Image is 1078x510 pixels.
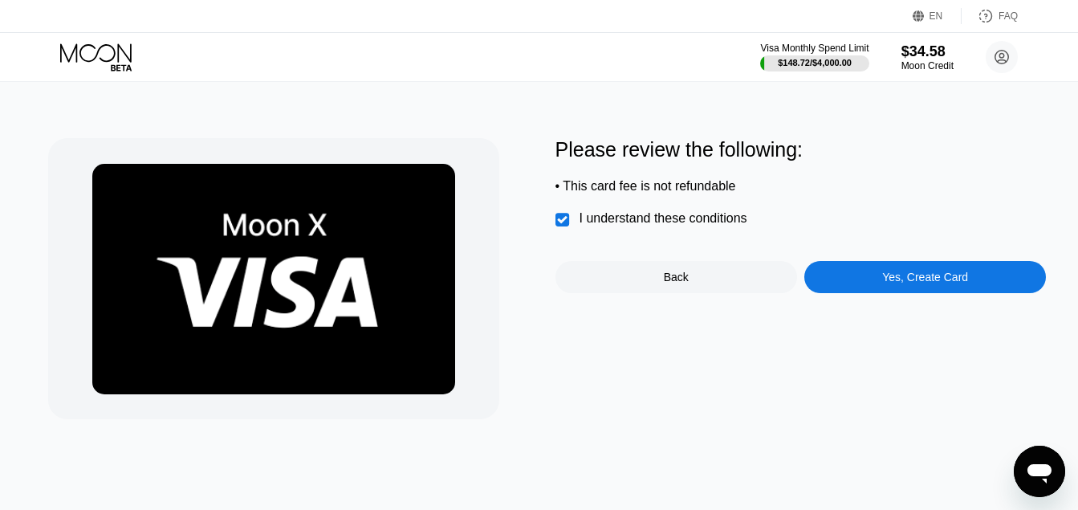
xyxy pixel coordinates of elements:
div: Visa Monthly Spend Limit [760,43,869,54]
div: $34.58Moon Credit [901,43,954,71]
div: $148.72 / $4,000.00 [778,58,852,67]
div: EN [930,10,943,22]
div: Back [555,261,797,293]
div: FAQ [999,10,1018,22]
div:  [555,212,572,228]
div: Yes, Create Card [804,261,1046,293]
div: • This card fee is not refundable [555,179,1047,194]
iframe: Button to launch messaging window [1014,446,1065,497]
div: Yes, Create Card [882,271,968,284]
div: $34.58 [901,43,954,60]
div: EN [913,8,962,24]
div: Back [664,271,689,284]
div: Visa Monthly Spend Limit$148.72/$4,000.00 [760,43,869,71]
div: I understand these conditions [580,211,747,226]
div: Moon Credit [901,60,954,71]
div: FAQ [962,8,1018,24]
div: Please review the following: [555,138,1047,161]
